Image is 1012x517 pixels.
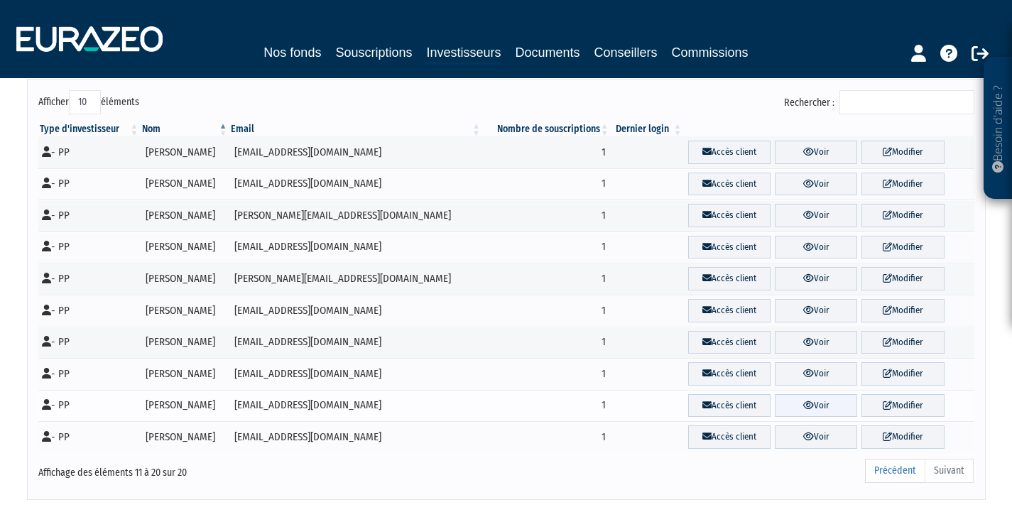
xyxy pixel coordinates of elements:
[38,327,141,359] td: - PP
[229,200,482,232] td: [PERSON_NAME][EMAIL_ADDRESS][DOMAIN_NAME]
[141,421,229,453] td: [PERSON_NAME]
[688,236,771,259] a: Accès client
[861,362,944,386] a: Modifier
[141,200,229,232] td: [PERSON_NAME]
[688,267,771,290] a: Accès client
[38,263,141,295] td: - PP
[482,421,611,453] td: 1
[229,232,482,263] td: [EMAIL_ADDRESS][DOMAIN_NAME]
[688,299,771,322] a: Accès client
[482,358,611,390] td: 1
[16,26,163,52] img: 1732889491-logotype_eurazeo_blanc_rvb.png
[611,122,684,136] th: Dernier login : activer pour trier la colonne par ordre croissant
[38,200,141,232] td: - PP
[861,141,944,164] a: Modifier
[482,263,611,295] td: 1
[861,267,944,290] a: Modifier
[861,204,944,227] a: Modifier
[482,295,611,327] td: 1
[861,299,944,322] a: Modifier
[672,43,749,62] a: Commissions
[775,173,857,196] a: Voir
[775,425,857,449] a: Voir
[482,136,611,168] td: 1
[38,136,141,168] td: - PP
[38,390,141,422] td: - PP
[141,295,229,327] td: [PERSON_NAME]
[141,358,229,390] td: [PERSON_NAME]
[141,122,229,136] th: Nom : activer pour trier la colonne par ordre d&eacute;croissant
[861,236,944,259] a: Modifier
[482,200,611,232] td: 1
[861,331,944,354] a: Modifier
[141,136,229,168] td: [PERSON_NAME]
[516,43,580,62] a: Documents
[482,168,611,200] td: 1
[229,421,482,453] td: [EMAIL_ADDRESS][DOMAIN_NAME]
[861,425,944,449] a: Modifier
[38,457,416,480] div: Affichage des éléments 11 à 20 sur 20
[141,232,229,263] td: [PERSON_NAME]
[229,122,482,136] th: Email : activer pour trier la colonne par ordre croissant
[688,141,771,164] a: Accès client
[426,43,501,65] a: Investisseurs
[688,394,771,418] a: Accès client
[38,90,139,114] label: Afficher éléments
[990,65,1006,192] p: Besoin d'aide ?
[839,90,974,114] input: Rechercher :
[688,362,771,386] a: Accès client
[141,390,229,422] td: [PERSON_NAME]
[229,358,482,390] td: [EMAIL_ADDRESS][DOMAIN_NAME]
[229,168,482,200] td: [EMAIL_ADDRESS][DOMAIN_NAME]
[775,267,857,290] a: Voir
[229,327,482,359] td: [EMAIL_ADDRESS][DOMAIN_NAME]
[775,331,857,354] a: Voir
[141,263,229,295] td: [PERSON_NAME]
[688,331,771,354] a: Accès client
[482,122,611,136] th: Nombre de souscriptions : activer pour trier la colonne par ordre croissant
[229,136,482,168] td: [EMAIL_ADDRESS][DOMAIN_NAME]
[775,394,857,418] a: Voir
[775,299,857,322] a: Voir
[38,168,141,200] td: - PP
[688,204,771,227] a: Accès client
[482,232,611,263] td: 1
[861,394,944,418] a: Modifier
[482,327,611,359] td: 1
[229,390,482,422] td: [EMAIL_ADDRESS][DOMAIN_NAME]
[335,43,412,62] a: Souscriptions
[594,43,658,62] a: Conseillers
[775,236,857,259] a: Voir
[38,358,141,390] td: - PP
[861,173,944,196] a: Modifier
[141,327,229,359] td: [PERSON_NAME]
[38,232,141,263] td: - PP
[38,122,141,136] th: Type d'investisseur : activer pour trier la colonne par ordre croissant
[229,263,482,295] td: [PERSON_NAME][EMAIL_ADDRESS][DOMAIN_NAME]
[688,425,771,449] a: Accès client
[482,390,611,422] td: 1
[38,421,141,453] td: - PP
[865,459,925,483] a: Précédent
[69,90,101,114] select: Afficheréléments
[141,168,229,200] td: [PERSON_NAME]
[775,362,857,386] a: Voir
[775,204,857,227] a: Voir
[229,295,482,327] td: [EMAIL_ADDRESS][DOMAIN_NAME]
[684,122,974,136] th: &nbsp;
[784,90,974,114] label: Rechercher :
[263,43,321,62] a: Nos fonds
[775,141,857,164] a: Voir
[688,173,771,196] a: Accès client
[38,295,141,327] td: - PP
